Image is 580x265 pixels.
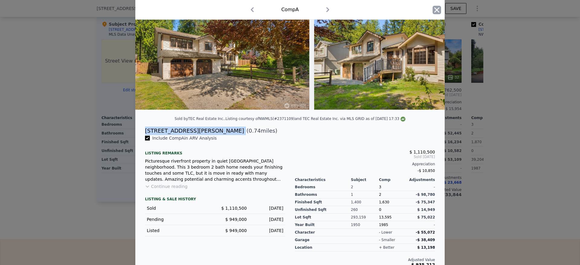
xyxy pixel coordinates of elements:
[379,245,394,250] div: + better
[401,117,405,121] img: NWMLS Logo
[252,205,283,211] div: [DATE]
[225,217,247,222] span: $ 949,000
[295,229,351,236] div: character
[147,216,210,222] div: Pending
[145,197,285,203] div: LISTING & SALE HISTORY
[145,183,188,189] button: Continue reading
[351,199,379,206] div: 1,400
[295,214,351,221] div: Lot Sqft
[295,191,351,199] div: Bathrooms
[379,221,407,229] div: 1985
[295,154,435,159] span: Sold [DATE]
[379,185,381,189] span: 3
[351,206,379,214] div: 260
[295,162,435,166] div: Appreciation
[379,191,407,199] div: 2
[295,244,351,251] div: location
[416,238,435,242] span: -$ 38,409
[351,191,379,199] div: 1
[145,146,285,156] div: Listing remarks
[417,208,435,212] span: $ 14,949
[416,192,435,197] span: -$ 98,780
[281,6,299,13] div: Comp A
[351,183,379,191] div: 2
[379,200,389,204] span: 1,630
[416,230,435,234] span: -$ 55,072
[416,200,435,204] span: -$ 75,347
[417,215,435,219] span: $ 75,022
[150,136,219,141] span: Include Comp A in ARV Analysis
[379,208,381,212] span: 0
[351,177,379,182] div: Subject
[409,150,435,154] span: $ 1,110,500
[417,245,435,250] span: $ 13,198
[249,128,261,134] span: 0.74
[295,257,435,262] div: Adjusted Value
[147,228,210,234] div: Listed
[295,221,351,229] div: Year Built
[145,127,244,135] div: [STREET_ADDRESS][PERSON_NAME]
[252,228,283,234] div: [DATE]
[407,221,435,229] div: -
[221,206,247,211] span: $ 1,110,500
[252,216,283,222] div: [DATE]
[407,183,435,191] div: -
[295,199,351,206] div: Finished Sqft
[175,117,225,121] div: Sold by TEC Real Estate Inc. .
[244,127,277,135] span: ( miles)
[295,177,351,182] div: Characteristics
[407,177,435,182] div: Adjustments
[147,205,210,211] div: Sold
[379,230,392,235] div: - lower
[295,236,351,244] div: garage
[225,117,405,121] div: Listing courtesy of NWMLS (#2371109) and TEC Real Estate Inc. via MLS GRID as of [DATE] 17:33
[225,228,247,233] span: $ 949,000
[379,238,395,242] div: - smaller
[295,206,351,214] div: Unfinished Sqft
[417,169,435,173] span: -$ 10,850
[379,215,391,219] span: 13,595
[351,214,379,221] div: 293,159
[295,183,351,191] div: Bedrooms
[379,177,407,182] div: Comp
[145,158,285,182] div: Picturesque riverfront property in quiet [GEOGRAPHIC_DATA] neighborhood. This 3 bedroom 2 bath ho...
[351,221,379,229] div: 1950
